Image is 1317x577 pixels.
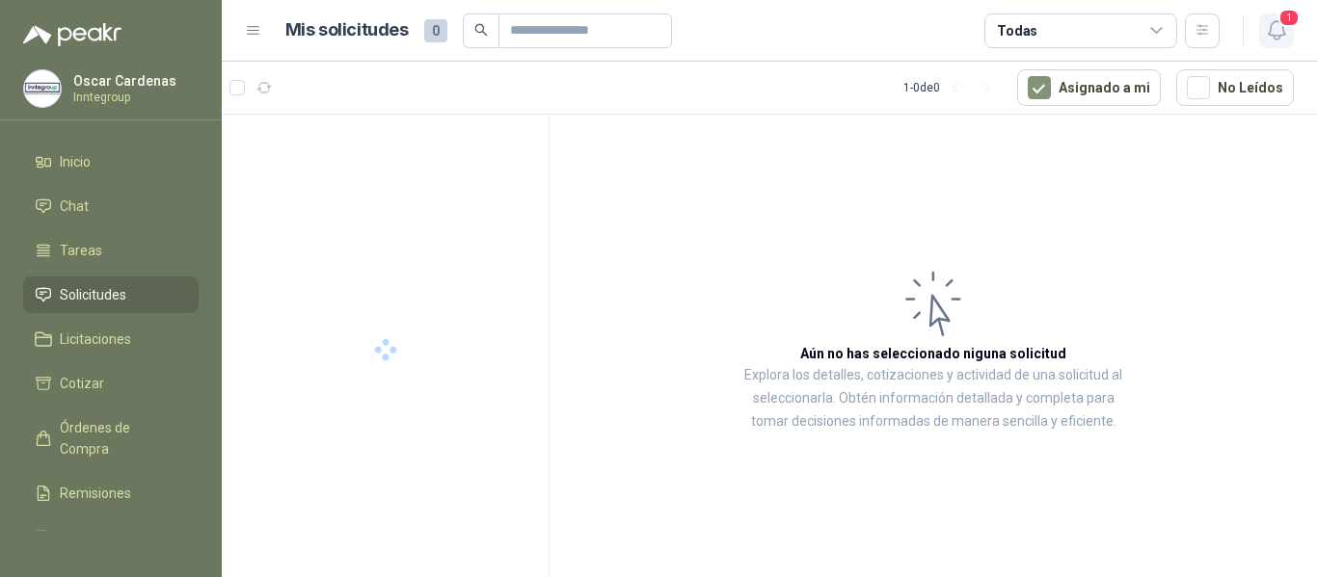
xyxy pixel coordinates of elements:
[23,232,199,269] a: Tareas
[474,23,488,37] span: search
[23,365,199,402] a: Cotizar
[903,72,1002,103] div: 1 - 0 de 0
[23,409,199,467] a: Órdenes de Compra
[24,70,61,107] img: Company Logo
[23,188,199,224] a: Chat
[742,364,1124,433] p: Explora los detalles, cotizaciones y actividad de una solicitud al seleccionarla. Obtén informaci...
[1278,9,1300,27] span: 1
[1259,13,1294,48] button: 1
[1017,69,1161,106] button: Asignado a mi
[60,196,89,217] span: Chat
[23,519,199,556] a: Configuración
[73,92,194,103] p: Inntegroup
[997,20,1037,41] div: Todas
[73,74,194,88] p: Oscar Cardenas
[60,527,145,548] span: Configuración
[285,16,409,44] h1: Mis solicitudes
[23,23,121,46] img: Logo peakr
[60,240,102,261] span: Tareas
[60,328,131,350] span: Licitaciones
[60,373,104,394] span: Cotizar
[23,475,199,511] a: Remisiones
[60,417,180,459] span: Órdenes de Compra
[23,321,199,357] a: Licitaciones
[424,19,447,42] span: 0
[1176,69,1294,106] button: No Leídos
[800,343,1066,364] h3: Aún no has seleccionado niguna solicitud
[60,151,91,172] span: Inicio
[60,483,131,504] span: Remisiones
[23,144,199,180] a: Inicio
[60,284,126,305] span: Solicitudes
[23,276,199,313] a: Solicitudes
